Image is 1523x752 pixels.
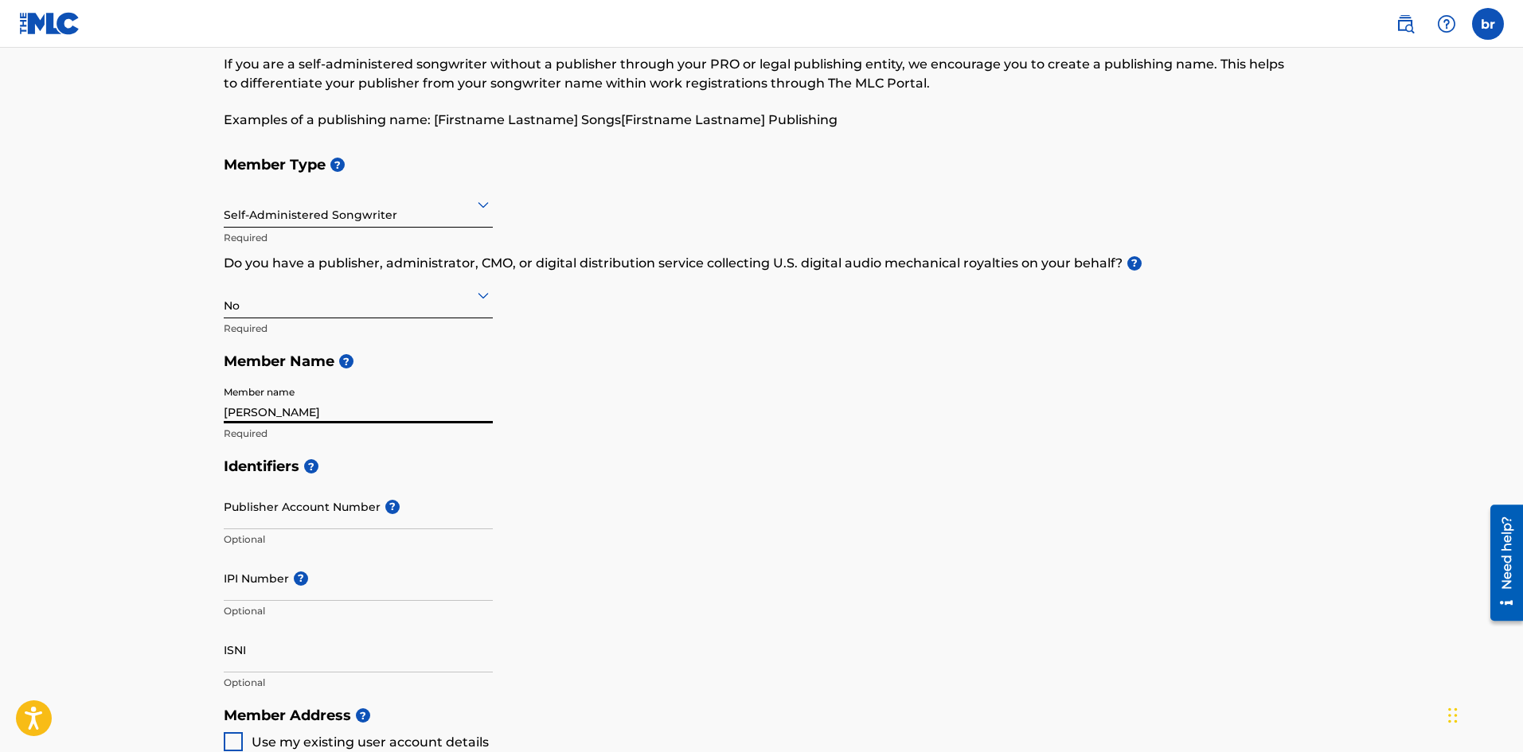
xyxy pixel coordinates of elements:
[224,604,493,618] p: Optional
[224,676,493,690] p: Optional
[19,12,80,35] img: MLC Logo
[224,450,1300,484] h5: Identifiers
[385,500,400,514] span: ?
[1472,8,1504,40] div: User Menu
[252,734,489,750] span: Use my existing user account details
[1437,14,1456,33] img: help
[224,148,1300,182] h5: Member Type
[224,345,1300,379] h5: Member Name
[1478,499,1523,627] iframe: Resource Center
[224,254,1300,273] p: Do you have a publisher, administrator, CMO, or digital distribution service collecting U.S. digi...
[224,699,1300,733] h5: Member Address
[224,185,493,224] div: Self-Administered Songwriter
[1443,676,1523,752] iframe: Chat Widget
[304,459,318,473] span: ?
[294,571,308,586] span: ?
[1389,8,1421,40] a: Public Search
[1127,256,1142,271] span: ?
[224,231,493,245] p: Required
[339,354,353,368] span: ?
[224,275,493,314] div: No
[224,55,1300,93] p: If you are a self-administered songwriter without a publisher through your PRO or legal publishin...
[224,532,493,547] p: Optional
[330,158,345,172] span: ?
[224,321,493,336] p: Required
[1396,14,1415,33] img: search
[224,427,493,441] p: Required
[224,111,1300,130] p: Examples of a publishing name: [Firstname Lastname] Songs[Firstname Lastname] Publishing
[1431,8,1462,40] div: Help
[356,708,370,723] span: ?
[1448,692,1458,739] div: Drag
